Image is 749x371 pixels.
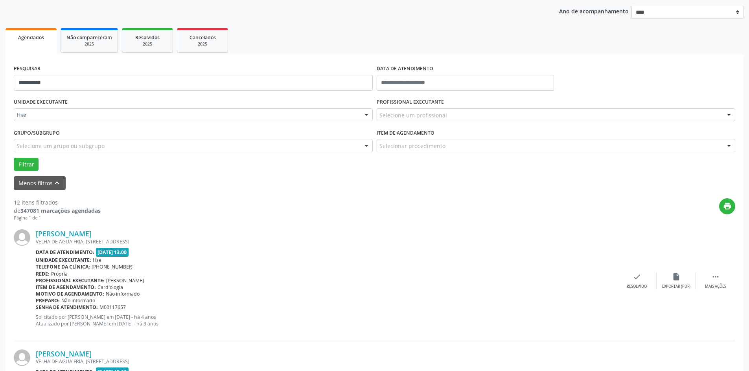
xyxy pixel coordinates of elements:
[183,41,222,47] div: 2025
[719,198,735,214] button: print
[36,229,92,238] a: [PERSON_NAME]
[377,127,434,139] label: Item de agendamento
[96,248,129,257] span: [DATE] 13:00
[633,272,641,281] i: check
[36,314,617,327] p: Solicitado por [PERSON_NAME] em [DATE] - há 4 anos Atualizado por [PERSON_NAME] em [DATE] - há 3 ...
[36,277,105,284] b: Profissional executante:
[17,142,105,150] span: Selecione um grupo ou subgrupo
[20,207,101,214] strong: 347081 marcações agendadas
[14,127,60,139] label: Grupo/Subgrupo
[705,284,726,289] div: Mais ações
[379,142,445,150] span: Selecionar procedimento
[14,63,40,75] label: PESQUISAR
[14,229,30,246] img: img
[36,249,94,256] b: Data de atendimento:
[106,291,140,297] span: Não informado
[377,63,433,75] label: DATA DE ATENDIMENTO
[36,284,96,291] b: Item de agendamento:
[53,179,61,187] i: keyboard_arrow_up
[36,263,90,270] b: Telefone da clínica:
[662,284,690,289] div: Exportar (PDF)
[723,202,732,210] i: print
[36,297,60,304] b: Preparo:
[98,284,123,291] span: Cardiologia
[14,176,66,190] button: Menos filtroskeyboard_arrow_up
[36,257,91,263] b: Unidade executante:
[36,358,617,365] div: VELHA DE AGUA FRIA, [STREET_ADDRESS]
[61,297,95,304] span: Não informado
[135,34,160,41] span: Resolvidos
[559,6,629,16] p: Ano de acompanhamento
[14,158,39,171] button: Filtrar
[36,304,98,311] b: Senha de atendimento:
[92,263,134,270] span: [PHONE_NUMBER]
[51,270,68,277] span: Própria
[672,272,681,281] i: insert_drive_file
[36,291,104,297] b: Motivo de agendamento:
[106,277,144,284] span: [PERSON_NAME]
[190,34,216,41] span: Cancelados
[14,96,68,108] label: UNIDADE EXECUTANTE
[66,41,112,47] div: 2025
[14,215,101,221] div: Página 1 de 1
[627,284,647,289] div: Resolvido
[711,272,720,281] i: 
[18,34,44,41] span: Agendados
[66,34,112,41] span: Não compareceram
[128,41,167,47] div: 2025
[17,111,357,119] span: Hse
[93,257,101,263] span: Hse
[99,304,126,311] span: M00117657
[36,238,617,245] div: VELHA DE AGUA FRIA, [STREET_ADDRESS]
[377,96,444,108] label: PROFISSIONAL EXECUTANTE
[14,349,30,366] img: img
[14,198,101,207] div: 12 itens filtrados
[379,111,447,119] span: Selecione um profissional
[36,349,92,358] a: [PERSON_NAME]
[14,207,101,215] div: de
[36,270,50,277] b: Rede:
